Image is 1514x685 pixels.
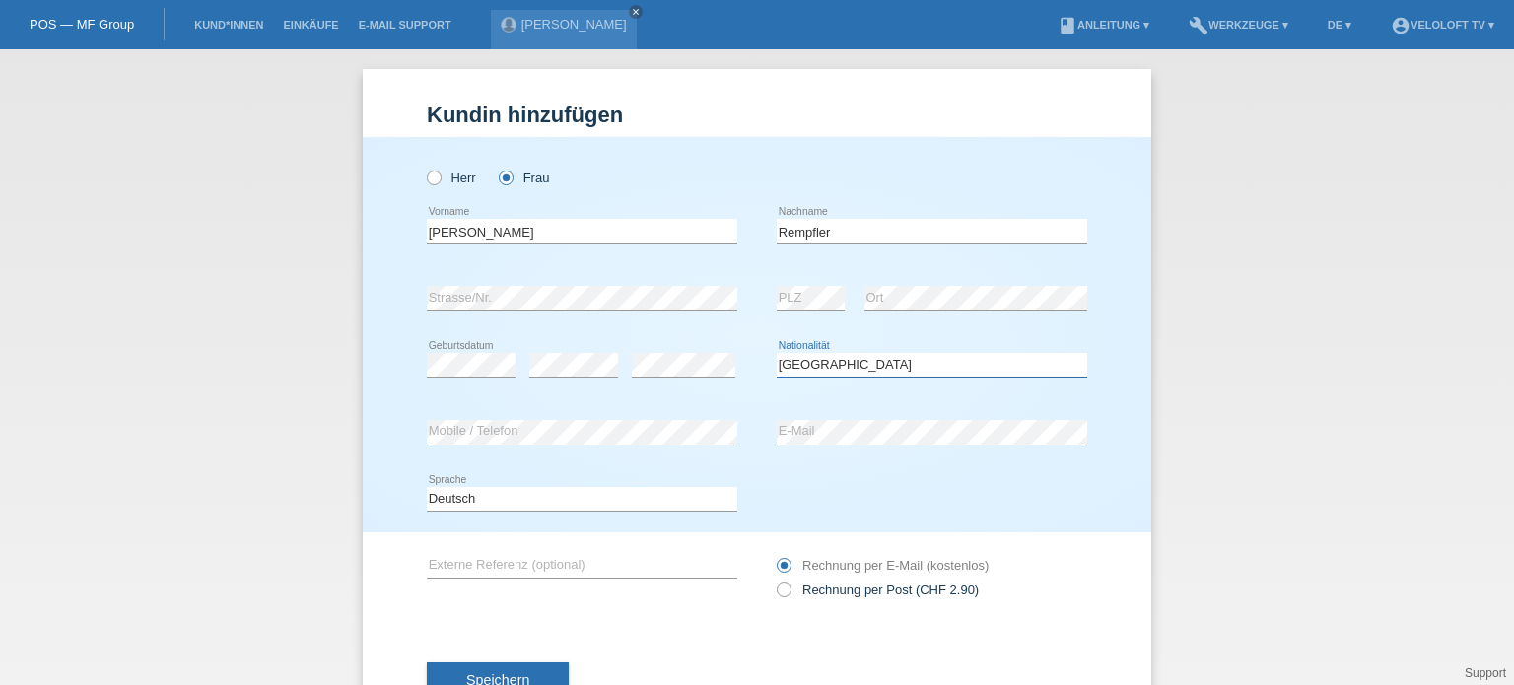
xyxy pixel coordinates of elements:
[1179,19,1298,31] a: buildWerkzeuge ▾
[1318,19,1361,31] a: DE ▾
[427,171,440,183] input: Herr
[427,171,476,185] label: Herr
[777,582,790,607] input: Rechnung per Post (CHF 2.90)
[1381,19,1504,31] a: account_circleVeloLoft TV ▾
[631,7,641,17] i: close
[1391,16,1411,35] i: account_circle
[1465,666,1506,680] a: Support
[499,171,549,185] label: Frau
[1048,19,1159,31] a: bookAnleitung ▾
[777,558,989,573] label: Rechnung per E-Mail (kostenlos)
[273,19,348,31] a: Einkäufe
[30,17,134,32] a: POS — MF Group
[349,19,461,31] a: E-Mail Support
[427,103,1087,127] h1: Kundin hinzufügen
[1058,16,1077,35] i: book
[184,19,273,31] a: Kund*innen
[777,582,979,597] label: Rechnung per Post (CHF 2.90)
[1189,16,1208,35] i: build
[521,17,627,32] a: [PERSON_NAME]
[629,5,643,19] a: close
[499,171,512,183] input: Frau
[777,558,790,582] input: Rechnung per E-Mail (kostenlos)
